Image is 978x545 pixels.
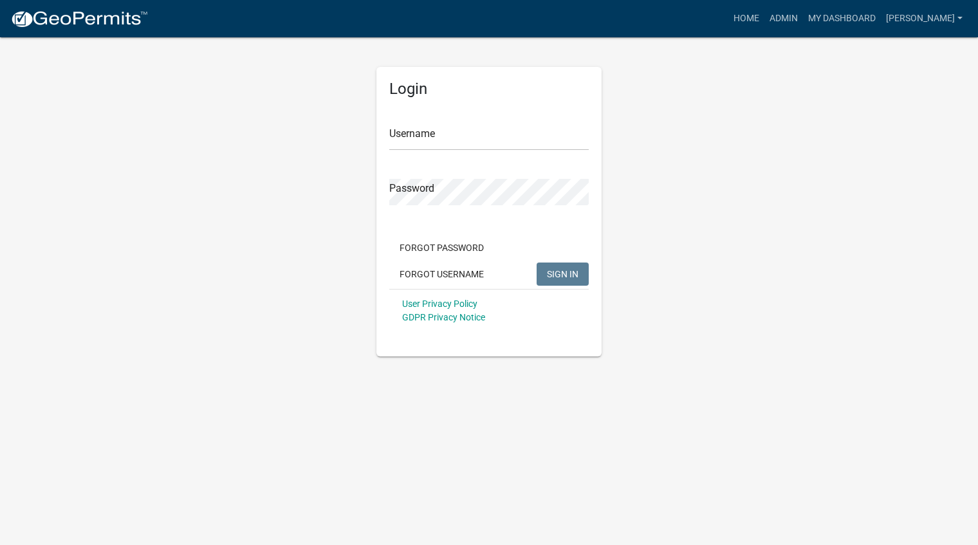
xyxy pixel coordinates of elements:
button: Forgot Username [389,263,494,286]
a: GDPR Privacy Notice [402,312,485,322]
button: SIGN IN [537,263,589,286]
button: Forgot Password [389,236,494,259]
h5: Login [389,80,589,98]
a: Home [728,6,764,31]
a: [PERSON_NAME] [881,6,968,31]
a: User Privacy Policy [402,299,477,309]
span: SIGN IN [547,268,578,279]
a: Admin [764,6,803,31]
a: My Dashboard [803,6,881,31]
